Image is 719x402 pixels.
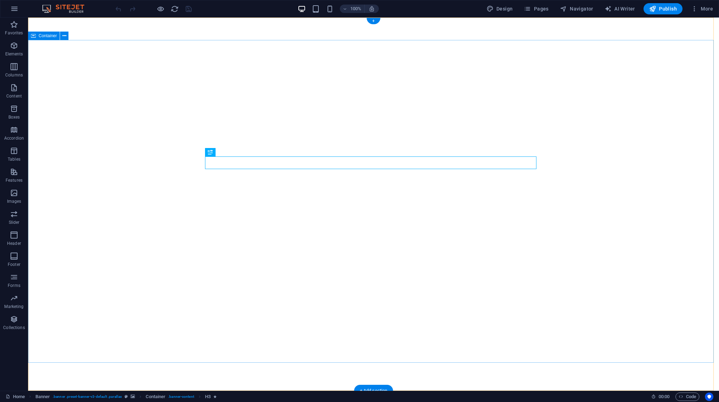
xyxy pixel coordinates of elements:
[521,3,551,14] button: Pages
[35,393,50,401] span: Click to select. Double-click to edit
[651,393,670,401] h6: Session time
[340,5,365,13] button: 100%
[659,393,669,401] span: 00 00
[6,93,22,99] p: Content
[40,5,93,13] img: Editor Logo
[170,5,179,13] button: reload
[171,5,179,13] i: Reload page
[205,393,211,401] span: Click to select. Double-click to edit
[8,262,20,267] p: Footer
[644,3,682,14] button: Publish
[679,393,696,401] span: Code
[524,5,548,12] span: Pages
[168,393,194,401] span: . banner-content
[8,156,20,162] p: Tables
[5,51,23,57] p: Elements
[484,3,516,14] div: Design (Ctrl+Alt+Y)
[7,241,21,246] p: Header
[354,385,393,397] div: + Add section
[5,72,23,78] p: Columns
[688,3,716,14] button: More
[125,395,128,398] i: This element is a customizable preset
[7,199,21,204] p: Images
[39,34,57,38] span: Container
[9,220,20,225] p: Slider
[156,5,165,13] button: Click here to leave preview mode and continue editing
[4,304,24,309] p: Marketing
[369,6,375,12] i: On resize automatically adjust zoom level to fit chosen device.
[557,3,596,14] button: Navigator
[6,177,22,183] p: Features
[6,393,25,401] a: Click to cancel selection. Double-click to open Pages
[146,393,165,401] span: Click to select. Double-click to edit
[367,18,380,24] div: +
[131,395,135,398] i: This element contains a background
[8,114,20,120] p: Boxes
[3,325,25,330] p: Collections
[691,5,713,12] span: More
[664,394,665,399] span: :
[605,5,635,12] span: AI Writer
[649,5,677,12] span: Publish
[5,30,23,36] p: Favorites
[602,3,638,14] button: AI Writer
[487,5,513,12] span: Design
[705,393,713,401] button: Usercentrics
[53,393,122,401] span: . banner .preset-banner-v3-default .parallax
[350,5,362,13] h6: 100%
[35,393,217,401] nav: breadcrumb
[484,3,516,14] button: Design
[8,283,20,288] p: Forms
[560,5,593,12] span: Navigator
[675,393,699,401] button: Code
[213,395,217,398] i: Element contains an animation
[4,135,24,141] p: Accordion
